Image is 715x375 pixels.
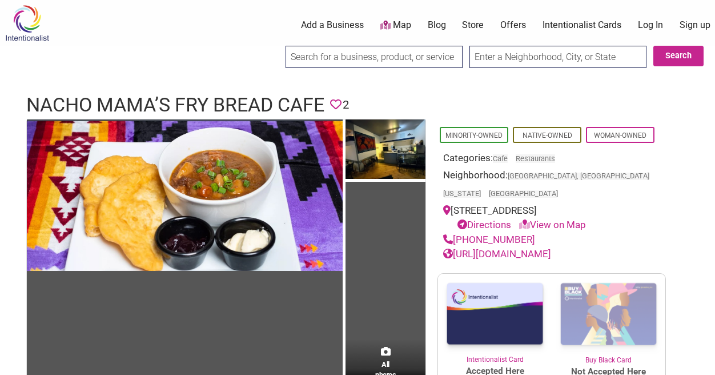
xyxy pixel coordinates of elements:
[523,131,572,139] a: Native-Owned
[653,46,704,66] button: Search
[26,91,324,119] h1: Nacho Mama’s Fry Bread Cafe
[519,219,586,230] a: View on Map
[508,173,649,180] span: [GEOGRAPHIC_DATA], [GEOGRAPHIC_DATA]
[516,154,555,163] a: Restaurants
[438,274,552,365] a: Intentionalist Card
[443,151,660,169] div: Categories:
[469,46,646,68] input: Enter a Neighborhood, City, or State
[443,204,660,233] div: [STREET_ADDRESS]
[443,248,551,260] a: [URL][DOMAIN_NAME]
[438,274,552,354] img: Intentionalist Card
[330,96,342,114] span: You must be logged in to save favorites.
[543,19,621,31] a: Intentionalist Cards
[680,19,710,31] a: Sign up
[493,154,508,163] a: Cafe
[443,190,481,198] span: [US_STATE]
[380,19,411,32] a: Map
[301,19,364,31] a: Add a Business
[343,96,349,114] span: 2
[638,19,663,31] a: Log In
[489,190,558,198] span: [GEOGRAPHIC_DATA]
[500,19,526,31] a: Offers
[445,131,503,139] a: Minority-Owned
[462,19,484,31] a: Store
[286,46,463,68] input: Search for a business, product, or service
[428,19,446,31] a: Blog
[594,131,646,139] a: Woman-Owned
[457,219,511,230] a: Directions
[443,168,660,204] div: Neighborhood:
[443,234,535,245] a: [PHONE_NUMBER]
[552,274,665,355] img: Buy Black Card
[552,274,665,365] a: Buy Black Card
